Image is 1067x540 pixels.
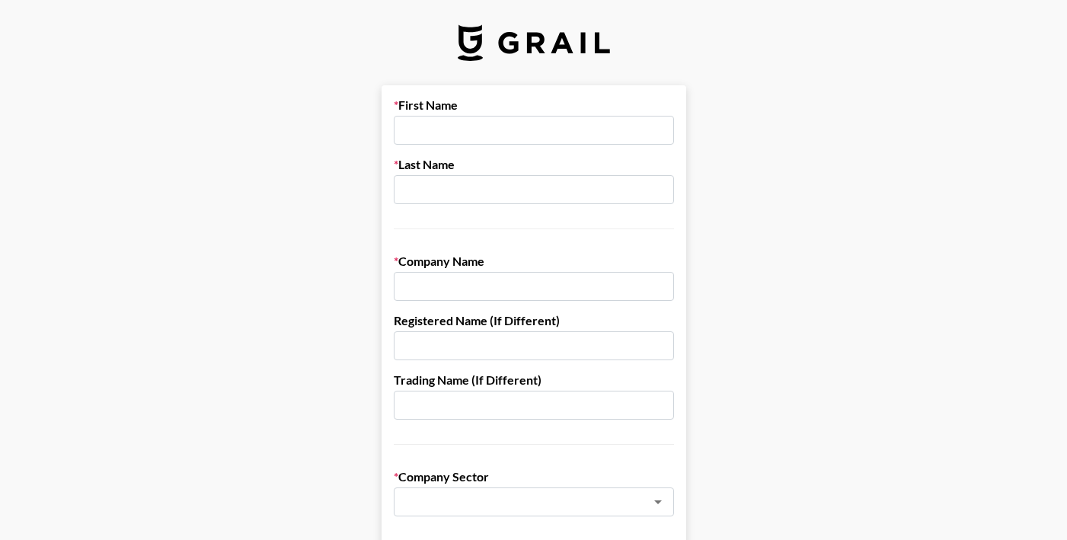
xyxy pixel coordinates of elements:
label: Last Name [394,157,674,172]
label: Registered Name (If Different) [394,313,674,328]
label: Company Sector [394,469,674,484]
label: Trading Name (If Different) [394,372,674,388]
img: Grail Talent Logo [458,24,610,61]
button: Open [647,491,669,513]
label: First Name [394,97,674,113]
label: Company Name [394,254,674,269]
